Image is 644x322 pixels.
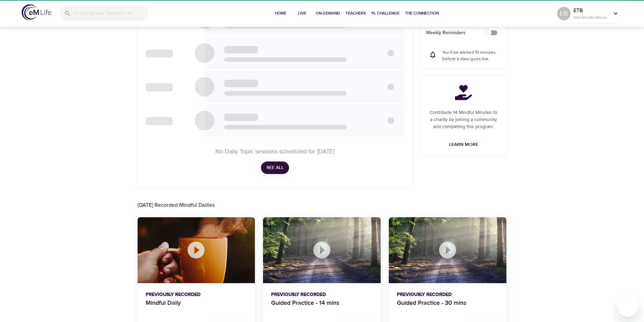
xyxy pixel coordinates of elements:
[573,15,609,21] p: 842 Mindful Minutes
[449,141,478,149] span: Learn More
[442,49,499,63] p: You'll be alerted 10 minutes before a class goes live.
[397,298,498,315] p: Guided Practice - 30 mins
[271,298,373,315] p: Guided Practice - 14 mins
[74,6,149,21] input: Find programs, teachers, etc...
[316,10,340,17] span: On-Demand
[429,109,499,130] p: Contribute 14 Mindful Minutes to a charity by joining a community and completing this program.
[446,139,481,151] a: Learn More
[405,10,439,17] span: The Connection
[22,4,51,20] img: logo
[371,10,400,17] span: 1% Challenge
[146,291,247,298] p: Previously Recorded
[154,147,396,156] p: No Daily Topic sessions scheduled for [DATE]
[617,295,639,317] iframe: Button to launch messaging window
[271,291,373,298] p: Previously Recorded
[138,201,507,209] p: [DATE] Recorded Mindful Dailies
[557,7,571,20] div: EB
[266,164,284,172] span: See All
[573,6,609,15] p: ETB
[272,10,289,17] span: Home
[146,298,247,315] p: Mindful Daily
[345,10,366,17] span: Teachers
[294,10,310,17] span: Live
[426,29,491,36] span: Weekly Reminders
[261,162,289,174] button: See All
[397,291,498,298] p: Previously Recorded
